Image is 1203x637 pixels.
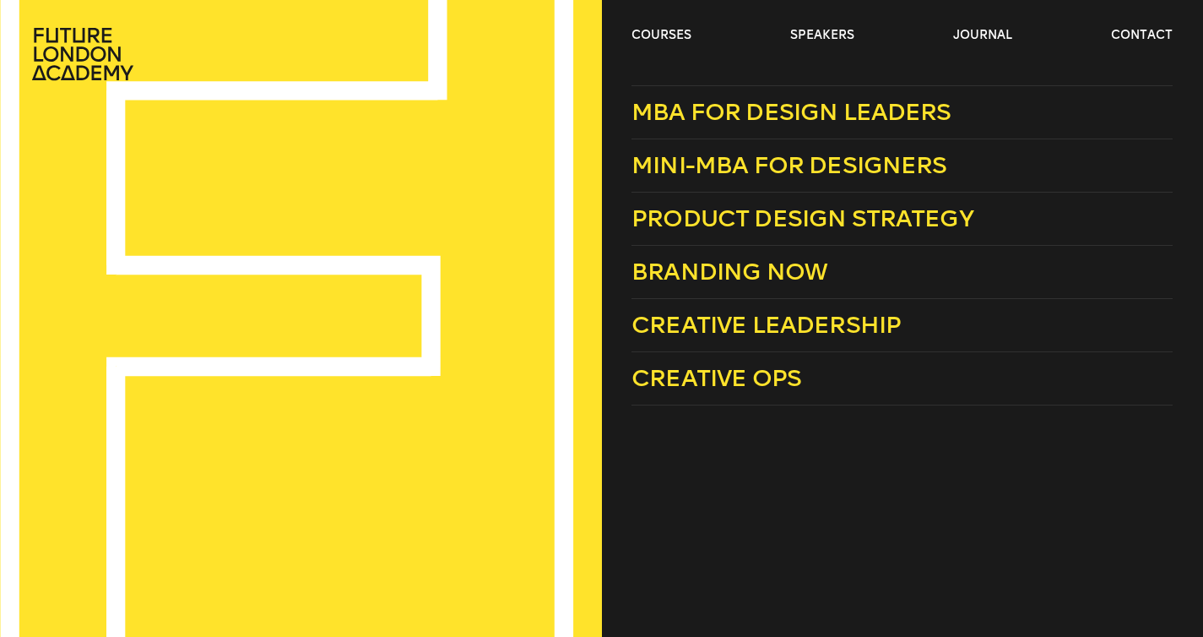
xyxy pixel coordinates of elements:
[1111,27,1173,44] a: contact
[631,27,691,44] a: courses
[631,299,1173,352] a: Creative Leadership
[631,258,827,286] span: Branding Now
[953,27,1012,44] a: journal
[631,364,801,392] span: Creative Ops
[631,193,1173,246] a: Product Design Strategy
[631,352,1173,406] a: Creative Ops
[631,311,901,339] span: Creative Leadership
[631,246,1173,299] a: Branding Now
[631,151,947,179] span: Mini-MBA for Designers
[631,139,1173,193] a: Mini-MBA for Designers
[790,27,854,44] a: speakers
[631,204,973,232] span: Product Design Strategy
[631,98,951,126] span: MBA for Design Leaders
[631,85,1173,139] a: MBA for Design Leaders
